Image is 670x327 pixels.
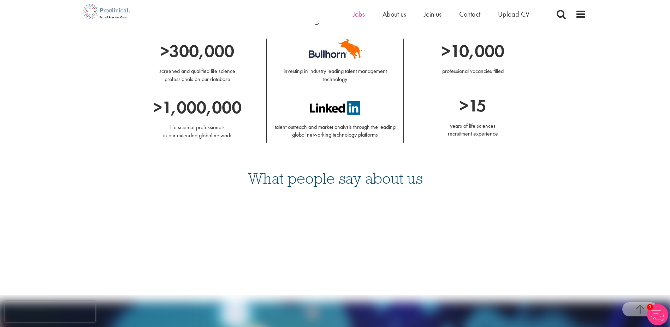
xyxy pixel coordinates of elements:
a: Upload CV [498,10,529,19]
iframe: Customer reviews powered by Trustpilot [84,200,586,250]
img: LinkedIn [310,101,361,115]
p: >10,000 [409,39,536,64]
h3: What people say about us [84,171,586,186]
a: Jobs [353,10,365,19]
iframe: reCAPTCHA [5,301,95,322]
p: talent outreach and market analysis through the leading global networking technology platforms [272,115,398,139]
p: screened and qualified life science professionals on our database [134,67,261,84]
p: professional vacancies filled [409,67,536,75]
p: years of life sciences recruitment experience [409,122,536,138]
p: >300,000 [134,39,261,64]
p: >1,000,000 [134,95,261,120]
img: Bullhorn [309,39,362,59]
img: Chatbot [647,304,668,325]
p: investing in industry leading talent management technology [272,59,398,84]
p: >15 [409,93,536,118]
span: 1 [647,304,653,310]
a: Contact [459,10,480,19]
a: Join us [424,10,441,19]
a: About us [383,10,406,19]
p: life science professionals in our extended global network [134,124,261,140]
h3: Our global network [134,15,536,24]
